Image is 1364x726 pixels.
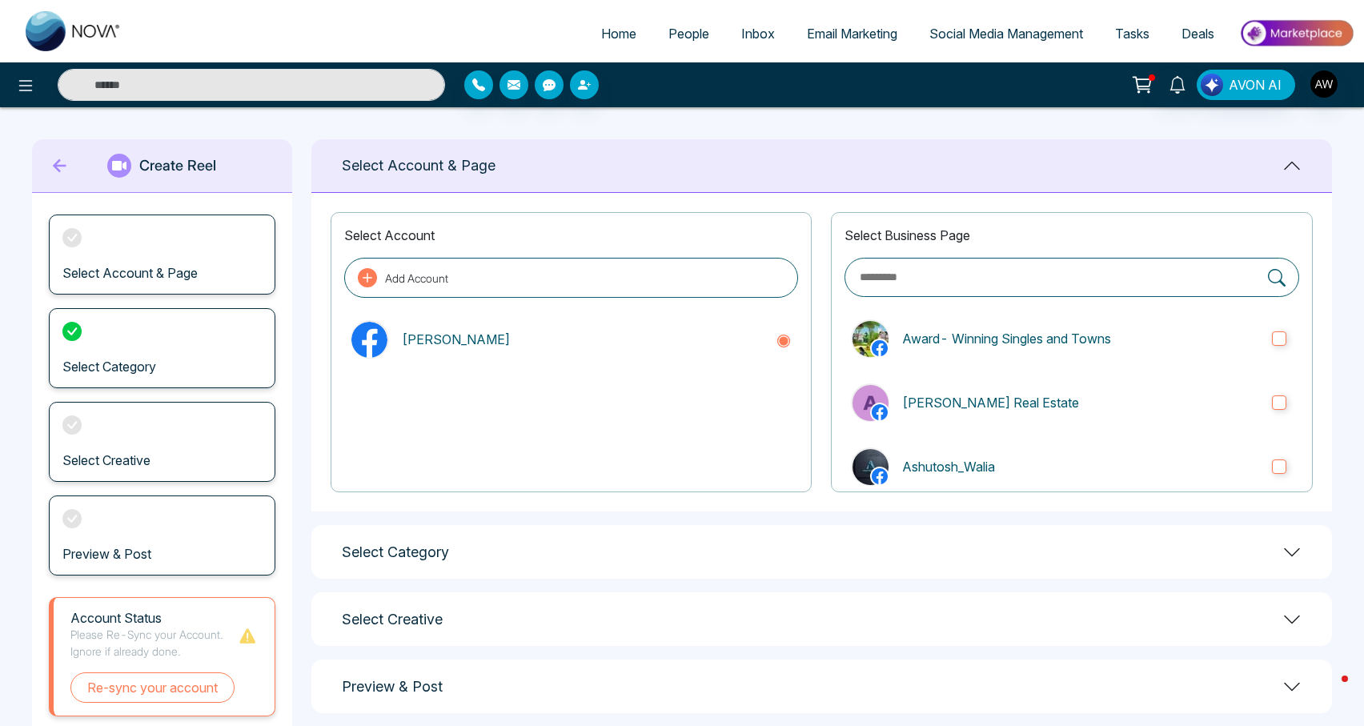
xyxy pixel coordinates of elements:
img: Nova CRM Logo [26,11,122,51]
p: Select Account [344,226,799,245]
h3: Preview & Post [62,547,151,562]
img: Lead Flow [1201,74,1223,96]
p: Ashutosh_Walia [902,457,1259,476]
input: Ashutosh Walia Real Estate[PERSON_NAME] Real Estate [1272,395,1286,410]
span: Inbox [741,26,775,42]
span: AVON AI [1229,75,1282,94]
span: Tasks [1115,26,1149,42]
img: Award- Winning Singles and Towns [852,321,889,357]
h1: Preview & Post [342,678,443,696]
a: People [652,18,725,49]
input: Ashutosh_WaliaAshutosh_Walia [1272,459,1286,474]
p: Award- Winning Singles and Towns [902,329,1259,348]
button: AVON AI [1197,70,1295,100]
h1: Select Creative [342,611,443,628]
button: Re-sync your account [70,672,235,703]
p: Add Account [385,270,448,287]
span: Social Media Management [929,26,1083,42]
iframe: Intercom live chat [1310,672,1348,710]
p: [PERSON_NAME] [402,330,764,349]
img: User Avatar [1310,70,1338,98]
p: Select Business Page [844,226,1299,245]
img: Ashutosh_Walia [852,449,889,485]
img: Market-place.gif [1238,15,1354,51]
span: Deals [1181,26,1214,42]
a: Home [585,18,652,49]
h1: Account Status [70,611,238,626]
a: Inbox [725,18,791,49]
button: Add Account [344,258,799,298]
h3: Select Account & Page [62,266,198,281]
a: Social Media Management [913,18,1099,49]
h1: Select Category [342,543,449,561]
h1: Create Reel [139,157,216,174]
p: Please Re-Sync your Account. Ignore if already done. [70,626,238,660]
span: People [668,26,709,42]
p: [PERSON_NAME] Real Estate [902,393,1259,412]
a: Tasks [1099,18,1165,49]
h1: Select Account & Page [342,157,495,174]
img: Ashutosh Walia Real Estate [852,385,889,421]
h3: Select Category [62,359,156,375]
input: Award- Winning Singles and TownsAward- Winning Singles and Towns [1272,331,1286,346]
span: Home [601,26,636,42]
h3: Select Creative [62,453,150,468]
a: Deals [1165,18,1230,49]
a: Email Marketing [791,18,913,49]
span: Email Marketing [807,26,897,42]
